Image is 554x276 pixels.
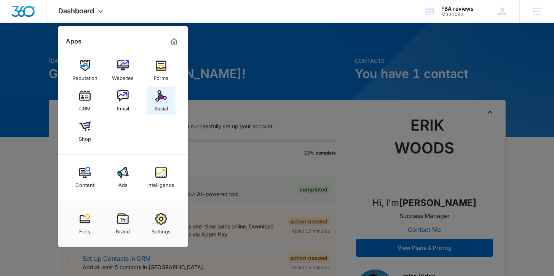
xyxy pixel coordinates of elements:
a: Settings [147,209,176,238]
div: Email [117,102,129,112]
a: Email [109,86,137,115]
h2: Apps [66,38,81,45]
a: Content [70,163,99,192]
a: Social [147,86,176,115]
a: Forms [147,56,176,85]
a: Reputation [70,56,99,85]
a: Marketing 360® Dashboard [168,35,180,48]
span: Dashboard [58,7,94,15]
div: Reputation [72,71,97,81]
div: account id [441,12,474,17]
a: Brand [109,209,137,238]
div: Social [154,102,168,112]
a: Websites [109,56,137,85]
div: Brand [116,225,130,235]
div: account name [441,6,474,12]
a: Intelligence [147,163,176,192]
div: Intelligence [147,178,174,188]
div: Files [79,225,90,235]
a: Ads [109,163,137,192]
div: CRM [79,102,91,112]
div: Content [75,178,94,188]
a: Files [70,209,99,238]
div: Websites [112,71,134,81]
div: Settings [152,225,171,235]
div: Forms [154,71,168,81]
div: Ads [118,178,128,188]
div: Shop [79,132,91,142]
a: Shop [70,117,99,146]
a: CRM [70,86,99,115]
